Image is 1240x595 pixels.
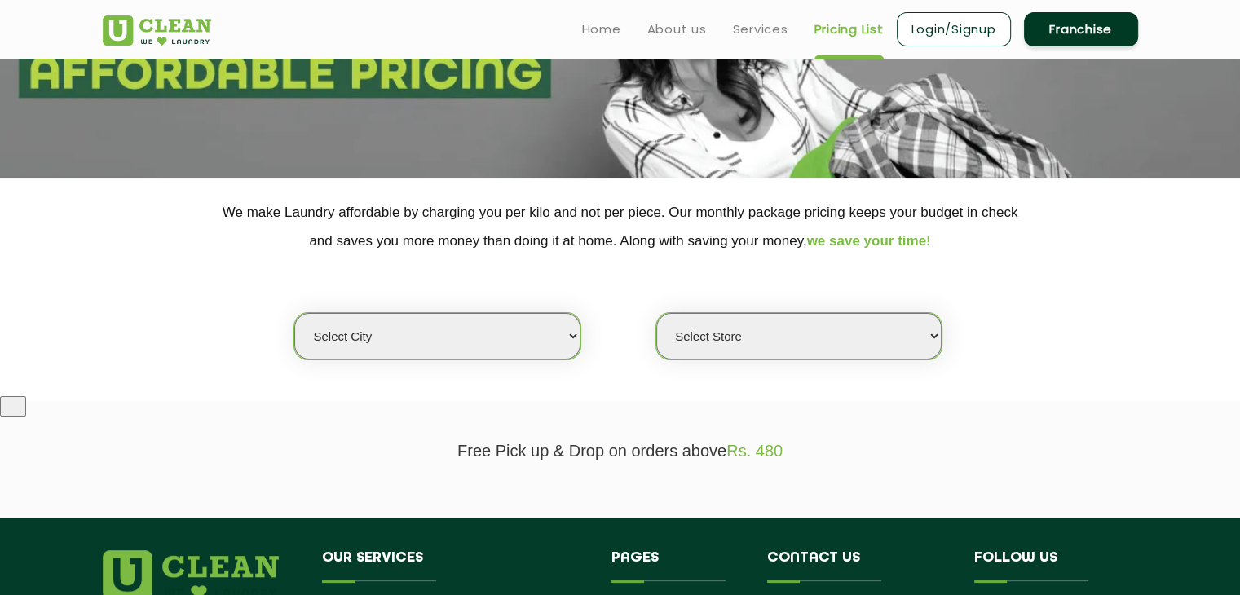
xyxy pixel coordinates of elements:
h4: Our Services [322,550,588,581]
a: Home [582,20,621,39]
a: Login/Signup [897,12,1011,46]
a: About us [647,20,707,39]
h4: Contact us [767,550,950,581]
h4: Pages [611,550,743,581]
p: Free Pick up & Drop on orders above [103,442,1138,461]
a: Services [733,20,788,39]
img: UClean Laundry and Dry Cleaning [103,15,211,46]
a: Pricing List [814,20,884,39]
span: Rs. 480 [726,442,783,460]
a: Franchise [1024,12,1138,46]
h4: Follow us [974,550,1118,581]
